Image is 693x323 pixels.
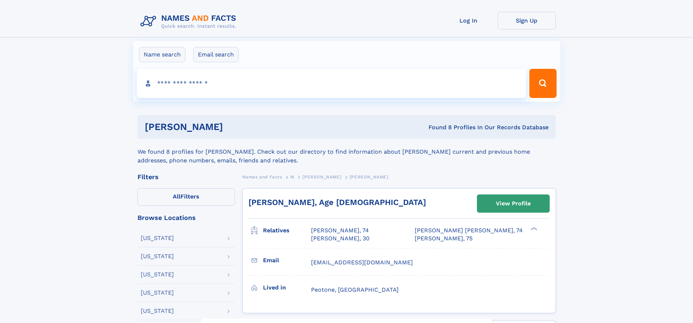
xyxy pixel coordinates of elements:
input: search input [137,69,526,98]
div: [US_STATE] [141,272,174,277]
div: [US_STATE] [141,290,174,296]
a: [PERSON_NAME], Age [DEMOGRAPHIC_DATA] [248,198,426,207]
a: [PERSON_NAME] [PERSON_NAME], 74 [415,227,523,235]
a: Names and Facts [242,172,282,181]
a: View Profile [477,195,549,212]
div: ❯ [529,227,538,231]
a: M [290,172,294,181]
span: [EMAIL_ADDRESS][DOMAIN_NAME] [311,259,413,266]
div: [US_STATE] [141,235,174,241]
a: [PERSON_NAME], 30 [311,235,370,243]
label: Filters [138,188,235,206]
h1: [PERSON_NAME] [145,122,326,131]
div: Found 8 Profiles In Our Records Database [326,123,549,131]
div: [US_STATE] [141,308,174,314]
span: [PERSON_NAME] [350,174,389,180]
a: [PERSON_NAME] [302,172,341,181]
a: [PERSON_NAME], 75 [415,235,473,243]
span: Peotone, [GEOGRAPHIC_DATA] [311,286,399,293]
h3: Lived in [263,281,311,294]
span: M [290,174,294,180]
label: Name search [139,47,186,62]
div: [US_STATE] [141,253,174,259]
div: Browse Locations [138,214,235,221]
button: Search Button [529,69,556,98]
a: Log In [439,12,498,29]
div: We found 8 profiles for [PERSON_NAME]. Check out our directory to find information about [PERSON_... [138,139,556,165]
div: View Profile [496,195,531,212]
div: Filters [138,174,235,180]
h3: Email [263,254,311,267]
label: Email search [193,47,239,62]
img: Logo Names and Facts [138,12,242,31]
span: [PERSON_NAME] [302,174,341,180]
span: All [173,193,180,200]
a: Sign Up [498,12,556,29]
a: [PERSON_NAME], 74 [311,227,369,235]
h3: Relatives [263,224,311,237]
